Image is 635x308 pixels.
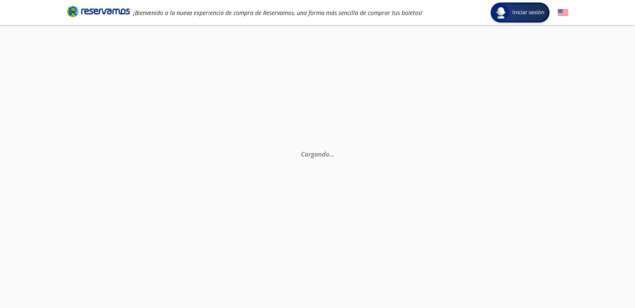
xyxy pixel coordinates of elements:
[329,150,331,158] span: .
[133,9,422,17] em: ¡Bienvenido a la nueva experiencia de compra de Reservamos, una forma más sencilla de comprar tus...
[509,8,548,17] span: Iniciar sesión
[67,5,130,20] a: Brand Logo
[301,150,334,158] em: Cargando
[332,150,334,158] span: .
[67,5,130,18] i: Brand Logo
[331,150,332,158] span: .
[558,8,568,18] button: English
